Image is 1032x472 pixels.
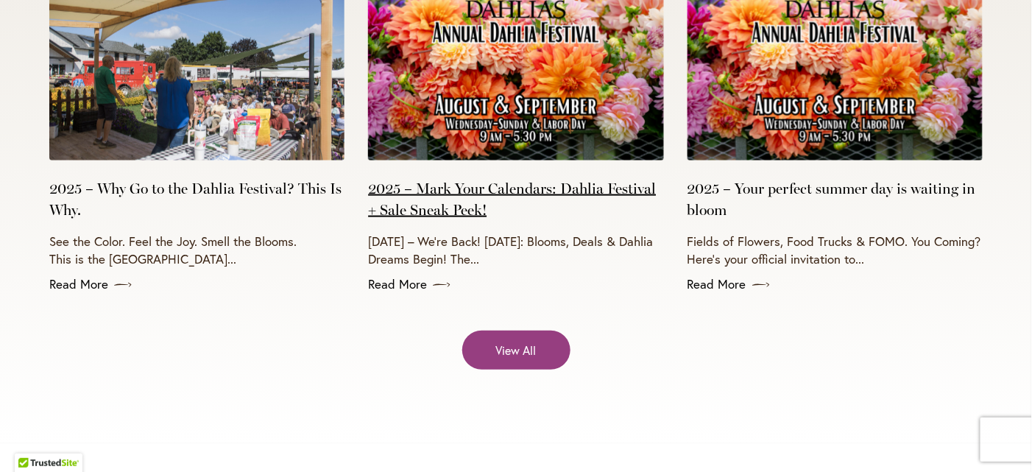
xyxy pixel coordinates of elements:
a: 2025 – Mark Your Calendars: Dahlia Festival + Sale Sneak Peek! [368,178,663,221]
p: See the Color. Feel the Joy. Smell the Blooms. This is the [GEOGRAPHIC_DATA]... [49,233,344,268]
a: Read More [688,275,983,293]
a: Read More [368,275,663,293]
p: [DATE] – We’re Back! [DATE]: Blooms, Deals & Dahlia Dreams Begin! The... [368,233,663,268]
p: Fields of Flowers, Food Trucks & FOMO. You Coming? Here’s your official invitation to... [688,233,983,268]
a: 2025 – Why Go to the Dahlia Festival? This Is Why. [49,178,344,221]
a: View All [462,331,570,370]
a: 2025 – Your perfect summer day is waiting in bloom [688,178,983,221]
span: View All [496,342,537,359]
a: Read More [49,275,344,293]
